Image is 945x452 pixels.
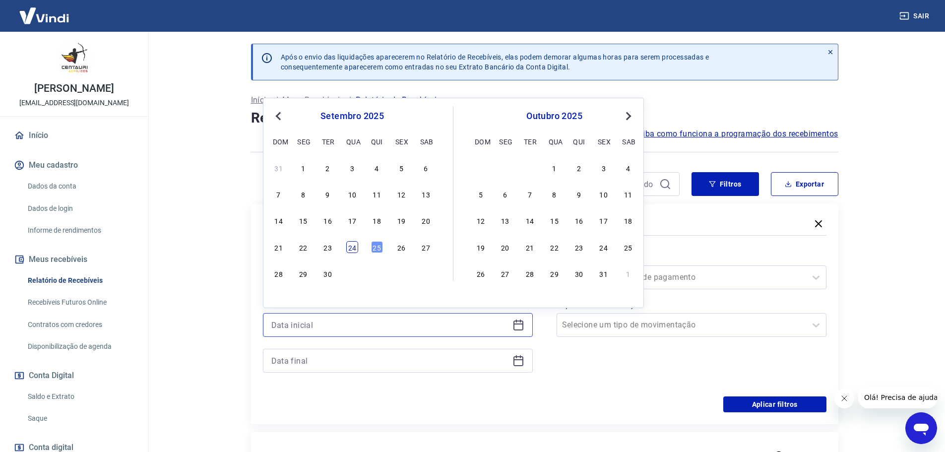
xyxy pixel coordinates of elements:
[420,162,432,174] div: Choose sábado, 6 de setembro de 2025
[12,125,136,146] a: Início
[395,267,407,279] div: Choose sexta-feira, 3 de outubro de 2025
[282,94,344,106] p: Meus Recebíveis
[24,292,136,313] a: Recebíveis Futuros Online
[559,252,824,263] label: Forma de Pagamento
[24,198,136,219] a: Dados de login
[622,135,634,147] div: sab
[549,267,561,279] div: Choose quarta-feira, 29 de outubro de 2025
[623,110,634,122] button: Next Month
[549,162,561,174] div: Choose quarta-feira, 1 de outubro de 2025
[24,270,136,291] a: Relatório de Recebíveis
[524,267,536,279] div: Choose terça-feira, 28 de outubro de 2025
[6,7,83,15] span: Olá! Precisa de ajuda?
[573,162,585,174] div: Choose quinta-feira, 2 de outubro de 2025
[633,128,838,140] a: Saiba como funciona a programação dos recebimentos
[499,162,511,174] div: Choose segunda-feira, 29 de setembro de 2025
[346,188,358,200] div: Choose quarta-feira, 10 de setembro de 2025
[55,40,94,79] img: dd6b44d6-53e7-4c2f-acc0-25087f8ca7ac.jpeg
[395,162,407,174] div: Choose sexta-feira, 5 de setembro de 2025
[905,412,937,444] iframe: Botão para abrir a janela de mensagens
[598,267,610,279] div: Choose sexta-feira, 31 de outubro de 2025
[371,241,383,253] div: Choose quinta-feira, 25 de setembro de 2025
[395,188,407,200] div: Choose sexta-feira, 12 de setembro de 2025
[322,214,334,226] div: Choose terça-feira, 16 de setembro de 2025
[273,241,285,253] div: Choose domingo, 21 de setembro de 2025
[499,214,511,226] div: Choose segunda-feira, 13 de outubro de 2025
[297,135,309,147] div: seg
[297,162,309,174] div: Choose segunda-feira, 1 de setembro de 2025
[420,214,432,226] div: Choose sábado, 20 de setembro de 2025
[420,267,432,279] div: Choose sábado, 4 de outubro de 2025
[395,214,407,226] div: Choose sexta-feira, 19 de setembro de 2025
[322,135,334,147] div: ter
[723,396,826,412] button: Aplicar filtros
[573,188,585,200] div: Choose quinta-feira, 9 de outubro de 2025
[12,249,136,270] button: Meus recebíveis
[251,108,838,128] h4: Relatório de Recebíveis
[420,135,432,147] div: sab
[897,7,933,25] button: Sair
[24,220,136,241] a: Informe de rendimentos
[322,162,334,174] div: Choose terça-feira, 2 de setembro de 2025
[24,336,136,357] a: Disponibilização de agenda
[549,135,561,147] div: qua
[346,241,358,253] div: Choose quarta-feira, 24 de setembro de 2025
[598,241,610,253] div: Choose sexta-feira, 24 de outubro de 2025
[499,241,511,253] div: Choose segunda-feira, 20 de outubro de 2025
[19,98,129,108] p: [EMAIL_ADDRESS][DOMAIN_NAME]
[12,365,136,387] button: Conta Digital
[598,188,610,200] div: Choose sexta-feira, 10 de outubro de 2025
[371,135,383,147] div: qui
[598,214,610,226] div: Choose sexta-feira, 17 de outubro de 2025
[524,241,536,253] div: Choose terça-feira, 21 de outubro de 2025
[549,188,561,200] div: Choose quarta-feira, 8 de outubro de 2025
[573,267,585,279] div: Choose quinta-feira, 30 de outubro de 2025
[24,315,136,335] a: Contratos com credores
[348,94,351,106] p: /
[549,214,561,226] div: Choose quarta-feira, 15 de outubro de 2025
[34,83,114,94] p: [PERSON_NAME]
[322,188,334,200] div: Choose terça-feira, 9 de setembro de 2025
[573,241,585,253] div: Choose quinta-feira, 23 de outubro de 2025
[297,267,309,279] div: Choose segunda-feira, 29 de setembro de 2025
[371,214,383,226] div: Choose quinta-feira, 18 de setembro de 2025
[273,162,285,174] div: Choose domingo, 31 de agosto de 2025
[24,176,136,196] a: Dados da conta
[251,94,271,106] a: Início
[322,241,334,253] div: Choose terça-feira, 23 de setembro de 2025
[371,162,383,174] div: Choose quinta-feira, 4 de setembro de 2025
[622,267,634,279] div: Choose sábado, 1 de novembro de 2025
[834,388,854,408] iframe: Fechar mensagem
[395,135,407,147] div: sex
[420,188,432,200] div: Choose sábado, 13 de setembro de 2025
[297,188,309,200] div: Choose segunda-feira, 8 de setembro de 2025
[346,135,358,147] div: qua
[475,241,487,253] div: Choose domingo, 19 de outubro de 2025
[499,267,511,279] div: Choose segunda-feira, 27 de outubro de 2025
[395,241,407,253] div: Choose sexta-feira, 26 de setembro de 2025
[559,299,824,311] label: Tipo de Movimentação
[281,52,709,72] p: Após o envio das liquidações aparecerem no Relatório de Recebíveis, elas podem demorar algumas ho...
[473,160,635,280] div: month 2025-10
[297,214,309,226] div: Choose segunda-feira, 15 de setembro de 2025
[771,172,838,196] button: Exportar
[273,135,285,147] div: dom
[475,214,487,226] div: Choose domingo, 12 de outubro de 2025
[524,162,536,174] div: Choose terça-feira, 30 de setembro de 2025
[24,387,136,407] a: Saldo e Extrato
[346,267,358,279] div: Choose quarta-feira, 1 de outubro de 2025
[475,267,487,279] div: Choose domingo, 26 de outubro de 2025
[499,188,511,200] div: Choose segunda-feira, 6 de outubro de 2025
[346,162,358,174] div: Choose quarta-feira, 3 de setembro de 2025
[275,94,278,106] p: /
[499,135,511,147] div: seg
[549,241,561,253] div: Choose quarta-feira, 22 de outubro de 2025
[273,188,285,200] div: Choose domingo, 7 de setembro de 2025
[273,214,285,226] div: Choose domingo, 14 de setembro de 2025
[475,162,487,174] div: Choose domingo, 28 de setembro de 2025
[598,135,610,147] div: sex
[12,0,76,31] img: Vindi
[271,353,508,368] input: Data final
[297,241,309,253] div: Choose segunda-feira, 22 de setembro de 2025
